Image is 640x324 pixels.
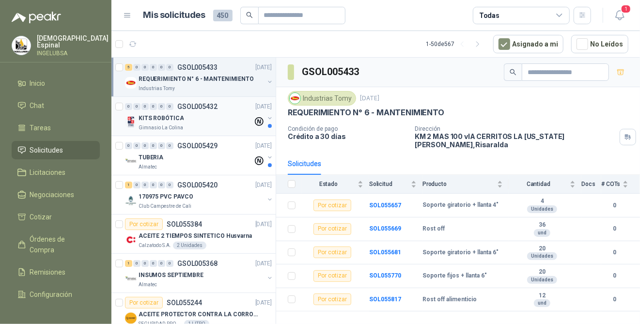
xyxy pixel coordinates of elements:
[125,116,137,128] img: Company Logo
[166,142,173,149] div: 0
[426,36,485,52] div: 1 - 50 de 567
[111,215,276,254] a: Por cotizarSOL055384[DATE] Company LogoACEITE 2 TIEMPOS SINTETICO HusvarnaCalzatodo S.A.2 Unidades
[166,64,173,71] div: 0
[601,295,628,304] b: 0
[422,175,509,194] th: Producto
[527,276,557,284] div: Unidades
[255,141,272,151] p: [DATE]
[369,202,401,209] a: SOL055657
[360,94,379,103] p: [DATE]
[12,119,100,137] a: Tareas
[288,158,321,169] div: Solicitudes
[166,260,173,267] div: 0
[37,35,109,48] p: [DEMOGRAPHIC_DATA] Espinal
[509,292,576,300] b: 12
[527,252,557,260] div: Unidades
[125,218,163,230] div: Por cotizar
[125,297,163,309] div: Por cotizar
[30,78,46,89] span: Inicio
[313,270,351,282] div: Por cotizar
[12,185,100,204] a: Negociaciones
[37,50,109,56] p: INGELUBSA
[255,220,272,229] p: [DATE]
[422,225,445,233] b: Rost off
[133,142,140,149] div: 0
[125,312,137,324] img: Company Logo
[12,74,100,93] a: Inicio
[422,249,499,257] b: Soporte giratorio + llanta 6"
[133,64,140,71] div: 0
[125,258,274,289] a: 1 0 0 0 0 0 GSOL005368[DATE] Company LogoINSUMOS SEPTIEMBREAlmatec
[288,91,356,106] div: Industrias Tomy
[150,142,157,149] div: 0
[139,163,157,171] p: Almatec
[288,132,407,140] p: Crédito a 30 días
[601,248,628,257] b: 0
[141,182,149,188] div: 0
[509,221,576,229] b: 36
[30,212,52,222] span: Cotizar
[527,205,557,213] div: Unidades
[125,140,274,171] a: 0 0 0 0 0 0 GSOL005429[DATE] Company LogoTUBERIAAlmatec
[158,64,165,71] div: 0
[150,260,157,267] div: 0
[12,285,100,304] a: Configuración
[139,242,171,249] p: Calzatodo S.A.
[12,163,100,182] a: Licitaciones
[139,310,259,319] p: ACEITE PROTECTOR CONTRA LA CORROSION - PARA LIMPIEZA DE ARMAMENTO
[369,225,401,232] a: SOL055669
[167,299,202,306] p: SOL055244
[288,108,444,118] p: REQUERIMIENTO N° 6 - MANTENIMIENTO
[139,231,252,241] p: ACEITE 2 TIEMPOS SINTETICO Husvarna
[581,175,601,194] th: Docs
[141,142,149,149] div: 0
[139,192,193,201] p: 170975 PVC PAVCO
[601,271,628,280] b: 0
[369,249,401,256] a: SOL055681
[177,182,218,188] p: GSOL005420
[125,101,274,132] a: 0 0 0 0 0 0 GSOL005432[DATE] Company LogoKITS ROBÓTICAGimnasio La Colina
[313,223,351,235] div: Por cotizar
[30,100,45,111] span: Chat
[302,64,360,79] h3: GSOL005433
[12,12,61,23] img: Logo peakr
[369,181,409,187] span: Solicitud
[415,132,616,149] p: KM 2 MAS 100 vIA CERRITOS LA [US_STATE] [PERSON_NAME] , Risaralda
[150,64,157,71] div: 0
[158,142,165,149] div: 0
[158,182,165,188] div: 0
[125,195,137,206] img: Company Logo
[12,96,100,115] a: Chat
[369,175,422,194] th: Solicitud
[12,263,100,281] a: Remisiones
[12,208,100,226] a: Cotizar
[30,123,51,133] span: Tareas
[125,103,132,110] div: 0
[125,273,137,285] img: Company Logo
[213,10,233,21] span: 450
[369,296,401,303] a: SOL055817
[158,260,165,267] div: 0
[139,202,191,210] p: Club Campestre de Cali
[30,167,66,178] span: Licitaciones
[158,103,165,110] div: 0
[509,175,581,194] th: Cantidad
[166,103,173,110] div: 0
[509,198,576,205] b: 4
[177,142,218,149] p: GSOL005429
[141,103,149,110] div: 0
[313,293,351,305] div: Por cotizar
[601,181,621,187] span: # COTs
[166,182,173,188] div: 0
[288,125,407,132] p: Condición de pago
[139,271,203,280] p: INSUMOS SEPTIEMBRE
[177,260,218,267] p: GSOL005368
[139,153,163,162] p: TUBERIA
[509,245,576,253] b: 20
[125,64,132,71] div: 5
[255,63,272,72] p: [DATE]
